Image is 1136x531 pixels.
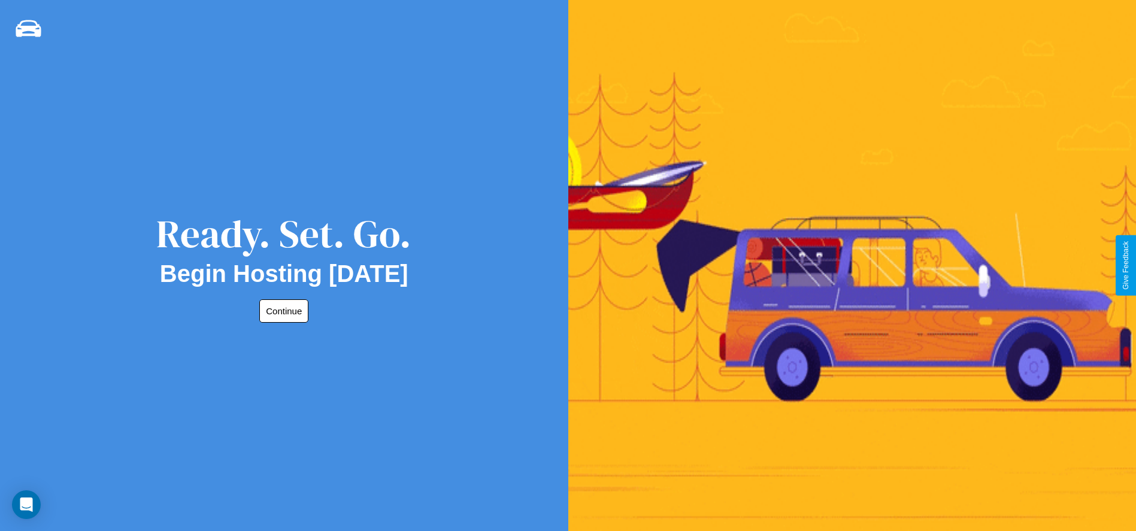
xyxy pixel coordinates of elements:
[259,299,308,323] button: Continue
[12,490,41,519] div: Open Intercom Messenger
[1122,241,1130,290] div: Give Feedback
[156,207,411,260] div: Ready. Set. Go.
[160,260,408,287] h2: Begin Hosting [DATE]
